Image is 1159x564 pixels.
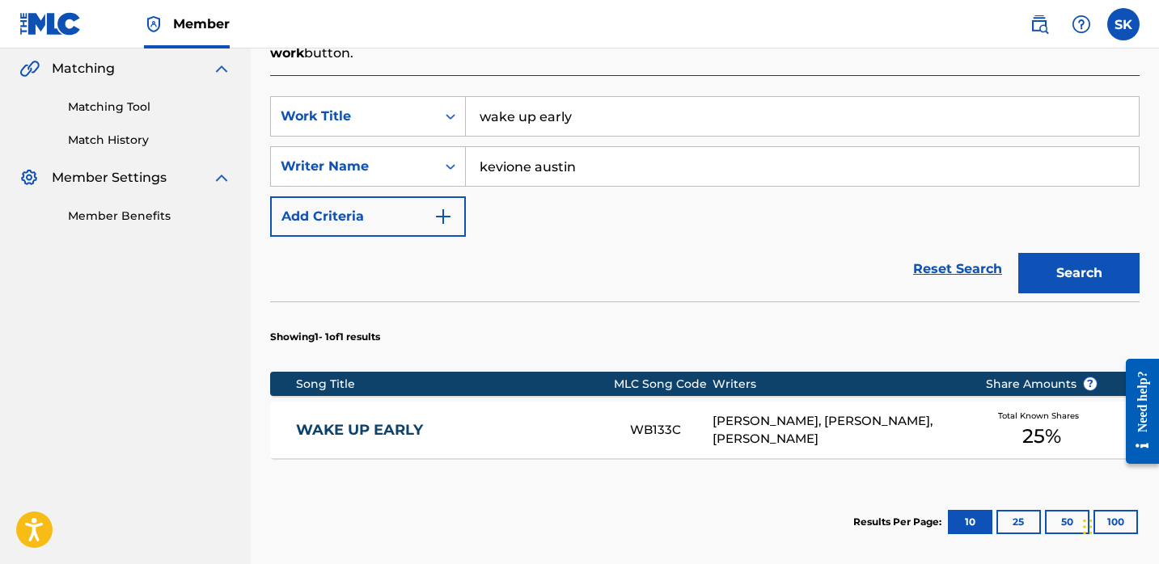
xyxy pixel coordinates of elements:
span: 25 % [1022,422,1061,451]
span: Member Settings [52,168,167,187]
span: ? [1084,377,1097,390]
img: Member Settings [19,168,39,187]
img: Matching [19,59,40,78]
span: Matching [52,59,115,78]
div: Song Title [296,376,613,393]
img: search [1030,15,1049,34]
iframe: Chat Widget [1078,486,1159,564]
div: Writer Name [281,157,426,176]
img: expand [212,59,231,78]
button: 50 [1045,510,1089,534]
div: Work Title [281,107,426,126]
div: Help [1065,8,1098,40]
span: Share Amounts [986,376,1098,393]
iframe: Resource Center [1114,347,1159,477]
p: Showing 1 - 1 of 1 results [270,330,380,344]
div: MLC Song Code [614,376,713,393]
button: Add Criteria [270,196,466,237]
span: Total Known Shares [998,410,1085,422]
button: Search [1018,253,1140,293]
a: Matching Tool [68,99,231,116]
div: WB133C [630,421,713,440]
span: Member [173,15,230,33]
img: help [1072,15,1091,34]
button: 25 [996,510,1041,534]
a: WAKE UP EARLY [296,421,608,440]
img: 9d2ae6d4665cec9f34b9.svg [434,207,453,226]
a: Public Search [1023,8,1055,40]
p: Results Per Page: [853,515,945,529]
a: Match History [68,132,231,149]
img: MLC Logo [19,12,82,36]
a: Member Benefits [68,208,231,225]
button: 10 [948,510,992,534]
div: Writers [713,376,960,393]
form: Search Form [270,96,1140,301]
div: User Menu [1107,8,1140,40]
img: Top Rightsholder [144,15,163,34]
div: [PERSON_NAME], [PERSON_NAME], [PERSON_NAME] [713,412,960,448]
div: Drag [1083,503,1093,551]
a: Reset Search [905,251,1010,287]
img: expand [212,168,231,187]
